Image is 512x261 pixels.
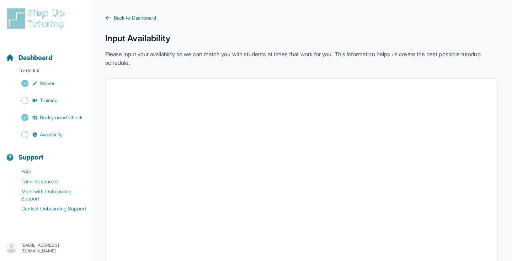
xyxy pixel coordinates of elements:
[6,7,69,30] img: logo
[3,67,88,77] p: To-do list
[6,242,85,255] button: [EMAIL_ADDRESS][DOMAIN_NAME]
[6,130,91,140] a: Availability
[6,177,91,187] a: Tutor Resources
[6,53,52,63] a: Dashboard
[18,152,44,162] span: Support
[105,50,498,67] p: Please input your availability so we can match you with students at times that work for you. This...
[3,41,88,66] button: Dashboard
[40,131,63,138] span: Availability
[6,95,91,105] a: Training
[3,141,88,165] button: Support
[6,113,91,122] a: Background Check
[6,187,91,204] a: Meet with Onboarding Support
[40,80,55,87] span: Waiver
[6,167,91,177] a: FAQ
[114,14,156,21] span: Back to Dashboard
[6,204,91,214] a: Contact Onboarding Support
[18,53,52,63] span: Dashboard
[6,78,91,88] a: Waiver
[105,33,498,44] h1: Input Availability
[105,14,498,21] a: Back to Dashboard
[40,114,82,121] span: Background Check
[21,242,85,254] p: [EMAIL_ADDRESS][DOMAIN_NAME]
[40,97,58,104] span: Training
